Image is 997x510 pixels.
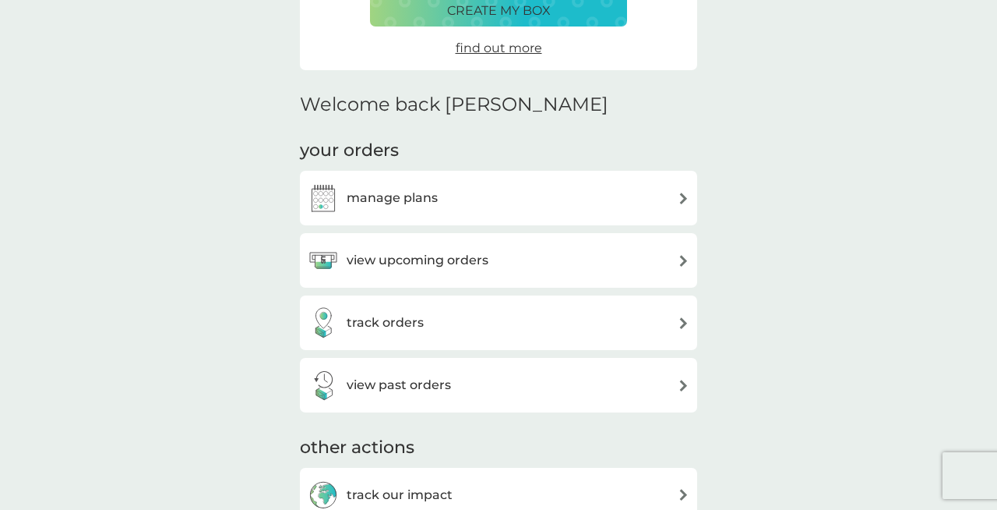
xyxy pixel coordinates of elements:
[347,250,488,271] h3: view upcoming orders
[678,489,689,501] img: arrow right
[300,436,414,460] h3: other actions
[347,188,438,208] h3: manage plans
[678,255,689,267] img: arrow right
[300,139,399,163] h3: your orders
[347,313,424,333] h3: track orders
[456,41,542,55] span: find out more
[456,38,542,58] a: find out more
[347,375,451,395] h3: view past orders
[678,380,689,391] img: arrow right
[678,317,689,329] img: arrow right
[300,94,608,116] h2: Welcome back [PERSON_NAME]
[678,193,689,204] img: arrow right
[447,1,551,21] p: create my box
[347,485,453,505] h3: track our impact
